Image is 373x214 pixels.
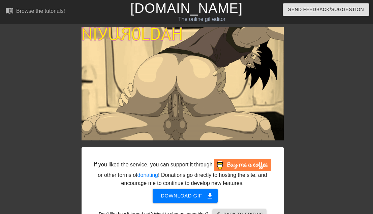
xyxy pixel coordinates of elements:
[5,6,65,17] a: Browse the tutorials!
[93,159,272,187] div: If you liked the service, you can support it through or other forms of ! Donations go directly to...
[5,6,13,15] span: menu_book
[153,189,218,203] button: Download gif
[147,192,218,198] a: Download gif
[137,172,158,178] a: donating
[130,1,243,16] a: [DOMAIN_NAME]
[161,191,210,200] span: Download gif
[288,5,364,14] span: Send Feedback/Suggestion
[206,192,214,200] span: get_app
[128,15,276,23] div: The online gif editor
[16,8,65,14] div: Browse the tutorials!
[214,159,271,171] img: Buy Me A Coffee
[283,3,369,16] button: Send Feedback/Suggestion
[82,27,284,140] img: 0H9zuSYC.gif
